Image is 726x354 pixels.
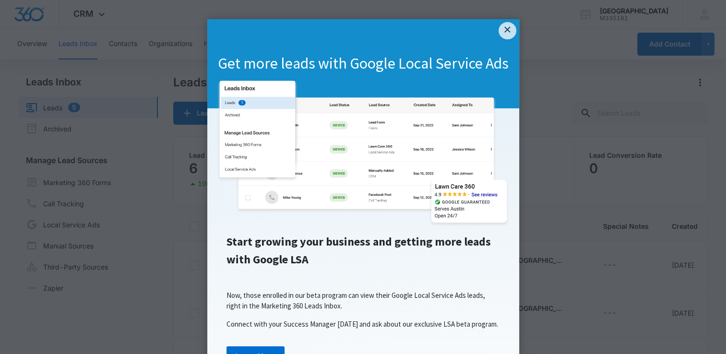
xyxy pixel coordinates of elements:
[207,54,519,74] h1: Get more leads with Google Local Service Ads
[226,252,309,267] span: with Google LSA
[499,22,516,39] a: Close modal
[226,234,491,249] span: Start growing your business and getting more leads
[217,272,510,283] p: ​
[226,291,485,310] span: Now, those enrolled in our beta program can view their Google Local Service Ads leads, right in t...
[226,319,498,329] span: Connect with your Success Manager [DATE] and ask about our exclusive LSA beta program.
